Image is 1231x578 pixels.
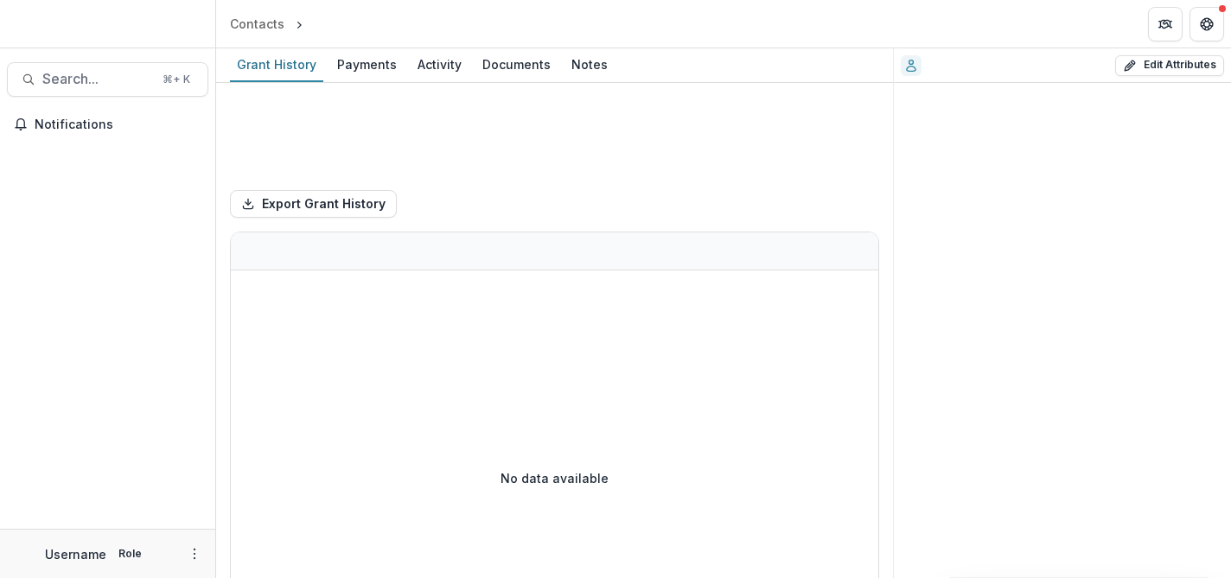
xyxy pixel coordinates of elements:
button: Export Grant History [230,190,397,218]
p: No data available [501,469,609,487]
div: Payments [330,52,404,77]
button: More [184,543,205,564]
a: Contacts [223,11,291,36]
a: Notes [564,48,615,82]
div: Grant History [230,52,323,77]
a: Documents [475,48,558,82]
nav: breadcrumb [223,11,380,36]
a: Grant History [230,48,323,82]
span: Search... [42,71,152,87]
a: Activity [411,48,469,82]
div: Activity [411,52,469,77]
div: Documents [475,52,558,77]
div: ⌘ + K [159,70,194,89]
div: Notes [564,52,615,77]
p: Username [45,545,106,563]
button: Get Help [1190,7,1224,41]
button: Search... [7,62,208,97]
span: Notifications [35,118,201,132]
button: Notifications [7,111,208,138]
div: Contacts [230,15,284,33]
a: Payments [330,48,404,82]
button: Edit Attributes [1115,55,1224,76]
button: Partners [1148,7,1183,41]
p: Role [113,546,147,562]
